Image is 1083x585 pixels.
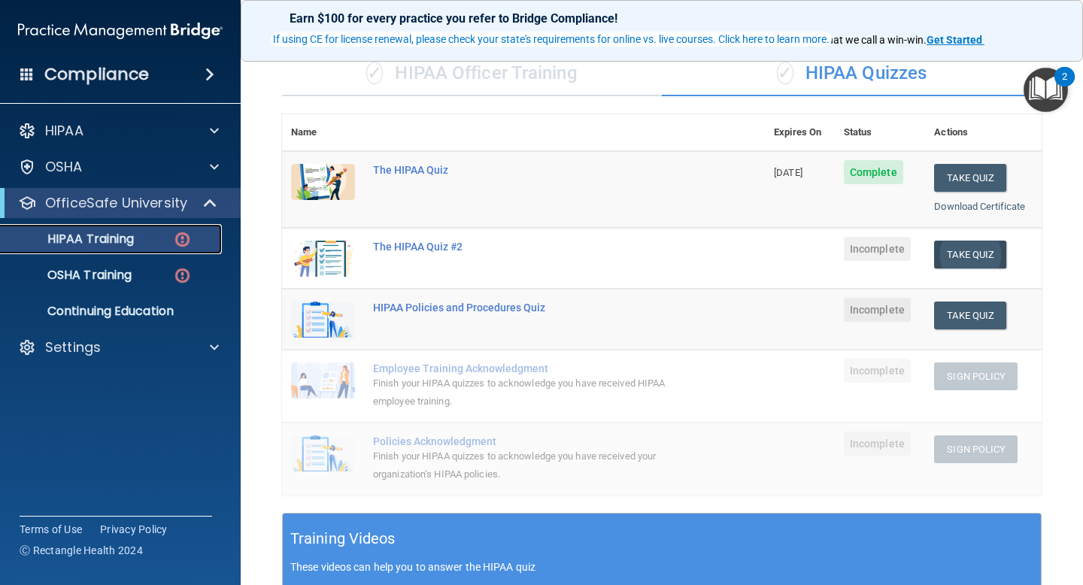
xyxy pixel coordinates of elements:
[100,522,168,537] a: Privacy Policy
[662,51,1042,96] div: HIPAA Quizzes
[10,304,215,319] p: Continuing Education
[373,164,690,176] div: The HIPAA Quiz
[282,114,364,151] th: Name
[173,230,192,249] img: danger-circle.6113f641.png
[373,435,690,447] div: Policies Acknowledgment
[774,167,802,178] span: [DATE]
[366,62,383,84] span: ✓
[927,34,982,46] strong: Get Started
[18,122,219,140] a: HIPAA
[282,51,662,96] div: HIPAA Officer Training
[10,268,132,283] p: OSHA Training
[934,201,1025,212] a: Download Certificate
[45,194,187,212] p: OfficeSafe University
[777,62,793,84] span: ✓
[844,359,911,383] span: Incomplete
[1024,68,1068,112] button: Open Resource Center, 2 new notifications
[844,160,903,184] span: Complete
[271,32,832,47] button: If using CE for license renewal, please check your state's requirements for online vs. live cours...
[784,34,927,46] span: ! That's what we call a win-win.
[373,374,690,411] div: Finish your HIPAA quizzes to acknowledge you have received HIPAA employee training.
[844,237,911,261] span: Incomplete
[934,241,1006,268] button: Take Quiz
[273,34,830,44] div: If using CE for license renewal, please check your state's requirements for online vs. live cours...
[173,266,192,285] img: danger-circle.6113f641.png
[10,232,134,247] p: HIPAA Training
[20,522,82,537] a: Terms of Use
[765,114,835,151] th: Expires On
[18,338,219,356] a: Settings
[290,11,1034,26] p: Earn $100 for every practice you refer to Bridge Compliance!
[45,338,101,356] p: Settings
[44,64,149,85] h4: Compliance
[934,362,1018,390] button: Sign Policy
[927,34,984,46] a: Get Started
[45,122,83,140] p: HIPAA
[18,194,218,212] a: OfficeSafe University
[373,241,690,253] div: The HIPAA Quiz #2
[835,114,925,151] th: Status
[934,164,1006,192] button: Take Quiz
[373,447,690,483] div: Finish your HIPAA quizzes to acknowledge you have received your organization’s HIPAA policies.
[925,114,1042,151] th: Actions
[290,561,1033,573] p: These videos can help you to answer the HIPAA quiz
[45,158,83,176] p: OSHA
[934,435,1018,463] button: Sign Policy
[1062,77,1067,96] div: 2
[844,298,911,322] span: Incomplete
[934,302,1006,329] button: Take Quiz
[373,302,690,314] div: HIPAA Policies and Procedures Quiz
[18,16,223,46] img: PMB logo
[18,158,219,176] a: OSHA
[20,543,143,558] span: Ⓒ Rectangle Health 2024
[844,432,911,456] span: Incomplete
[290,526,396,552] h5: Training Videos
[373,362,690,374] div: Employee Training Acknowledgment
